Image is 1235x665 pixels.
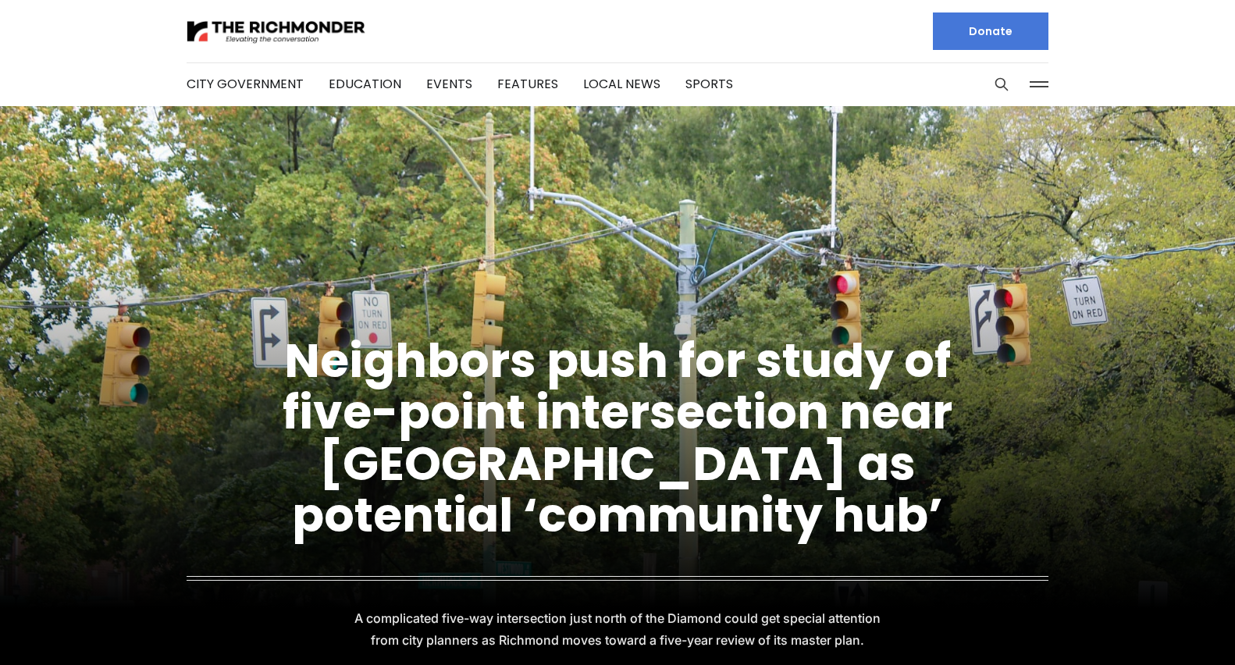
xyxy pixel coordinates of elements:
[340,607,895,651] p: A complicated five-way intersection just north of the Diamond could get special attention from ci...
[990,73,1013,96] button: Search this site
[283,328,952,548] a: Neighbors push for study of five-point intersection near [GEOGRAPHIC_DATA] as potential ‘communit...
[187,18,366,45] img: The Richmonder
[1102,589,1235,665] iframe: portal-trigger
[933,12,1048,50] a: Donate
[685,75,733,93] a: Sports
[187,75,304,93] a: City Government
[497,75,558,93] a: Features
[426,75,472,93] a: Events
[583,75,660,93] a: Local News
[329,75,401,93] a: Education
